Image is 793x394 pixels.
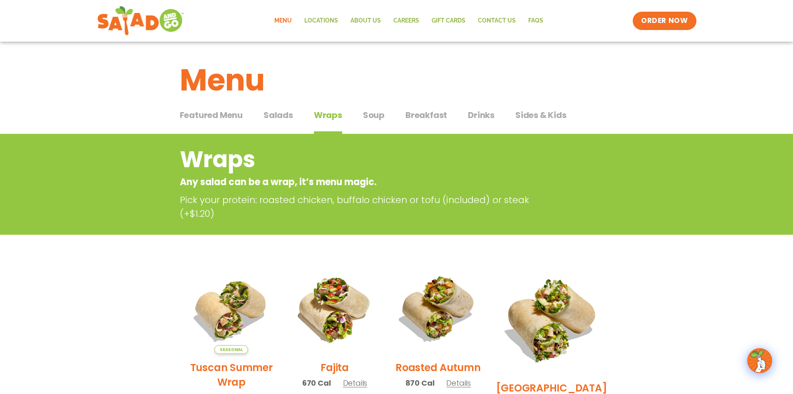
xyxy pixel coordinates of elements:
img: new-SAG-logo-768×292 [97,4,185,38]
p: Any salad can be a wrap, it’s menu magic. [180,175,547,189]
span: Details [343,378,368,388]
span: Featured Menu [180,109,243,121]
span: Wraps [314,109,342,121]
a: About Us [344,11,387,30]
nav: Menu [268,11,549,30]
span: 870 Cal [405,377,435,389]
p: Pick your protein: roasted chicken, buffalo chicken or tofu (included) or steak (+$1.20) [180,193,550,221]
span: Soup [363,109,385,121]
img: wpChatIcon [748,349,771,372]
span: Breakfast [405,109,447,121]
img: Product photo for Fajita Wrap [289,263,380,354]
img: Product photo for Roasted Autumn Wrap [393,263,483,354]
h1: Menu [180,58,614,103]
span: Sides & Kids [515,109,567,121]
span: ORDER NOW [641,16,688,26]
a: Contact Us [472,11,522,30]
a: FAQs [522,11,549,30]
a: ORDER NOW [633,12,696,30]
img: Product photo for Tuscan Summer Wrap [186,263,277,354]
h2: Roasted Autumn [395,360,481,375]
span: Salads [264,109,293,121]
a: Locations [298,11,344,30]
span: Seasonal [214,345,248,354]
span: Drinks [468,109,495,121]
div: Tabbed content [180,106,614,134]
img: Product photo for BBQ Ranch Wrap [496,263,607,374]
span: Details [446,378,471,388]
h2: Fajita [321,360,349,375]
h2: Tuscan Summer Wrap [186,360,277,389]
h2: Wraps [180,143,547,176]
a: Careers [387,11,425,30]
a: GIFT CARDS [425,11,472,30]
a: Menu [268,11,298,30]
span: 670 Cal [302,377,331,389]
